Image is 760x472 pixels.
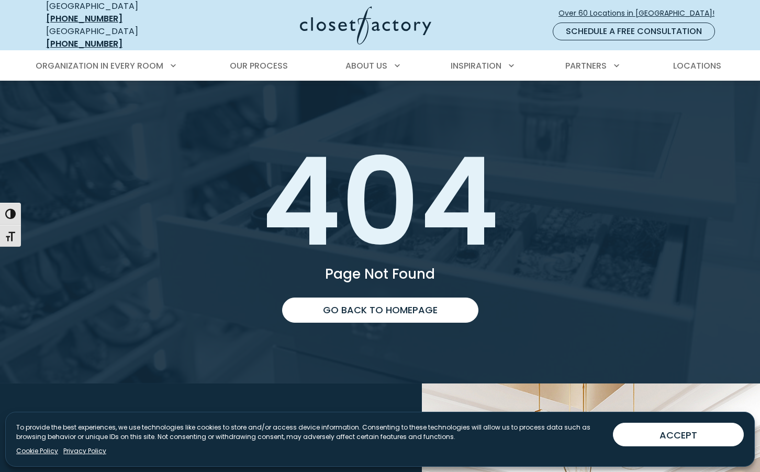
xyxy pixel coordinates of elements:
div: [GEOGRAPHIC_DATA] [46,25,198,50]
span: Over 60 Locations in [GEOGRAPHIC_DATA]! [558,8,723,19]
nav: Primary Menu [28,51,732,81]
a: [PHONE_NUMBER] [46,13,122,25]
a: Privacy Policy [63,446,106,456]
span: Organization in Every Room [36,60,163,72]
button: ACCEPT [613,423,744,446]
span: Inspiration [451,60,501,72]
span: Partners [565,60,607,72]
a: Over 60 Locations in [GEOGRAPHIC_DATA]! [558,4,723,23]
h1: 404 [44,141,716,263]
a: Schedule a Free Consultation [553,23,715,40]
p: To provide the best experiences, we use technologies like cookies to store and/or access device i... [16,423,605,442]
a: Cookie Policy [16,446,58,456]
span: Our Process [230,60,288,72]
img: Closet Factory Logo [300,6,431,45]
span: Locations [673,60,721,72]
a: Go back to homepage [282,298,478,323]
span: About Us [345,60,387,72]
p: Page Not Found [44,267,716,281]
a: [PHONE_NUMBER] [46,38,122,50]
